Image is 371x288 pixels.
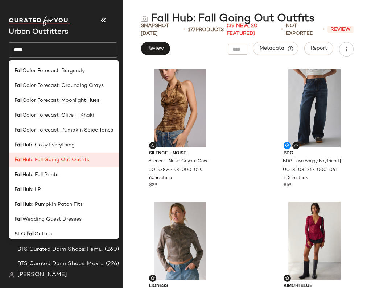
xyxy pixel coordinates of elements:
span: Color Forecast: Burgundy [22,67,85,75]
span: Outfits [34,230,52,238]
span: Hub: LP [22,186,41,193]
span: Color Forecast: Moonlight Hues [22,97,99,104]
img: svg%3e [151,143,155,148]
span: Color Forecast: Pumpkin Spice Tones [22,126,113,134]
span: Review [147,46,164,51]
b: Fall [15,67,22,75]
b: Fall [15,216,22,223]
div: Products [188,26,224,34]
span: $29 [149,182,157,189]
span: UO-93824498-000-029 [148,167,202,174]
span: Hub: Fall Prints [22,171,58,179]
img: svg%3e [151,276,155,280]
span: Report [310,46,327,51]
span: Silence + Noise [149,150,211,157]
span: Wedding Guest Dresses [22,216,82,223]
span: 115 in stock [284,175,308,181]
span: • [281,25,283,34]
span: (226) [104,260,119,268]
span: 177 [188,27,195,33]
span: Hub: Pumpkin Patch Fits [22,201,83,208]
span: Hub: Fall Going Out Outfits [22,156,89,164]
span: (39 New, 20 Featured) [227,22,278,37]
span: BTS Curated Dorm Shops: Maximalist [17,260,104,268]
img: svg%3e [9,272,15,278]
span: BTS Curated Dorm Shops: Feminine [17,245,103,254]
span: • [323,25,325,34]
span: Color Forecast: Grounding Grays [22,82,104,89]
b: Fall [15,97,22,104]
span: Hub: Cozy Everything [22,141,75,149]
span: BDG Jaya Baggy Boyfriend [PERSON_NAME] in Washed Blue Black, Women's at Urban Outfitters [283,158,345,165]
button: Metadata [253,42,298,55]
span: Not Exported [286,22,320,37]
span: UO-84084367-000-041 [283,167,338,174]
img: svg%3e [141,15,148,22]
span: 60 in stock [149,175,172,181]
img: 84084367_041_b [278,69,351,147]
span: Color Forecast: Olive + Khaki [22,112,94,119]
img: 102408176_052_b [278,202,351,280]
button: Review [141,42,170,55]
b: Fall [15,112,22,119]
span: Current Company Name [9,28,68,36]
div: Fall Hub: Fall Going Out Outfits [141,12,315,26]
span: SEO: [15,230,26,238]
b: Fall [15,156,22,164]
span: $69 [284,182,291,189]
b: Fall [15,141,22,149]
span: (260) [103,245,119,254]
img: 93824498_029_b [143,69,217,147]
span: BDG [284,150,345,157]
img: svg%3e [294,143,298,148]
img: 101460855_020_b [143,202,217,280]
b: Fall [15,186,22,193]
span: Review [327,26,354,33]
b: Fall [26,230,34,238]
b: Fall [15,171,22,179]
span: Snapshot [DATE] [141,22,180,37]
b: Fall [15,82,22,89]
img: svg%3e [285,276,289,280]
span: Metadata [259,45,292,52]
span: • [183,25,185,34]
b: Fall [15,126,22,134]
span: Silence + Noise Coyote Cowl Neck Halter Top in Snake Leopard, Women's at Urban Outfitters [148,158,210,165]
span: [PERSON_NAME] [17,271,67,279]
b: Fall [15,201,22,208]
img: cfy_white_logo.C9jOOHJF.svg [9,16,70,26]
button: Report [304,42,333,55]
